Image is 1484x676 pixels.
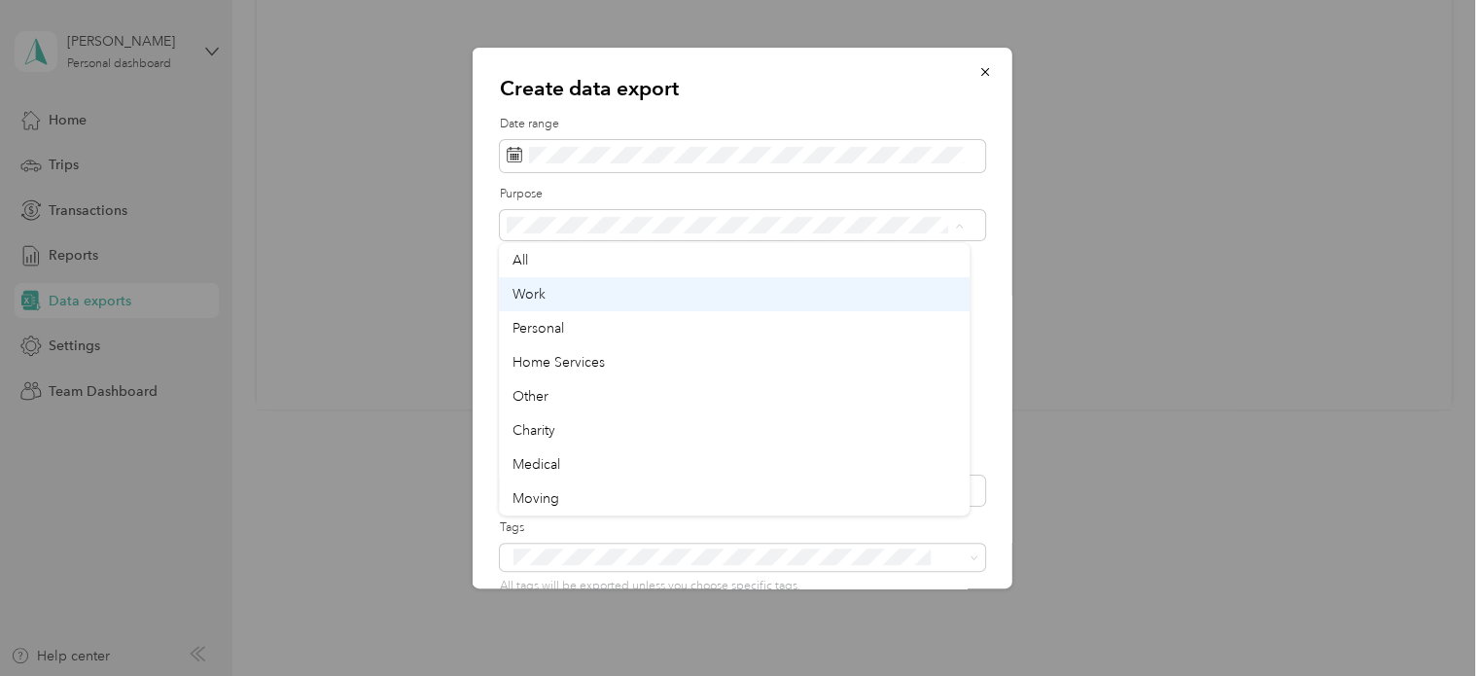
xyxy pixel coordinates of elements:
[500,186,985,203] label: Purpose
[500,75,985,102] p: Create data export
[512,490,559,507] span: Moving
[512,286,546,302] span: Work
[500,578,985,595] p: All tags will be exported unless you choose specific tags.
[512,422,555,439] span: Charity
[500,519,985,537] label: Tags
[512,354,605,371] span: Home Services
[512,456,560,473] span: Medical
[512,320,564,337] span: Personal
[500,116,985,133] label: Date range
[1375,567,1484,676] iframe: Everlance-gr Chat Button Frame
[512,388,548,405] span: Other
[512,252,528,268] span: All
